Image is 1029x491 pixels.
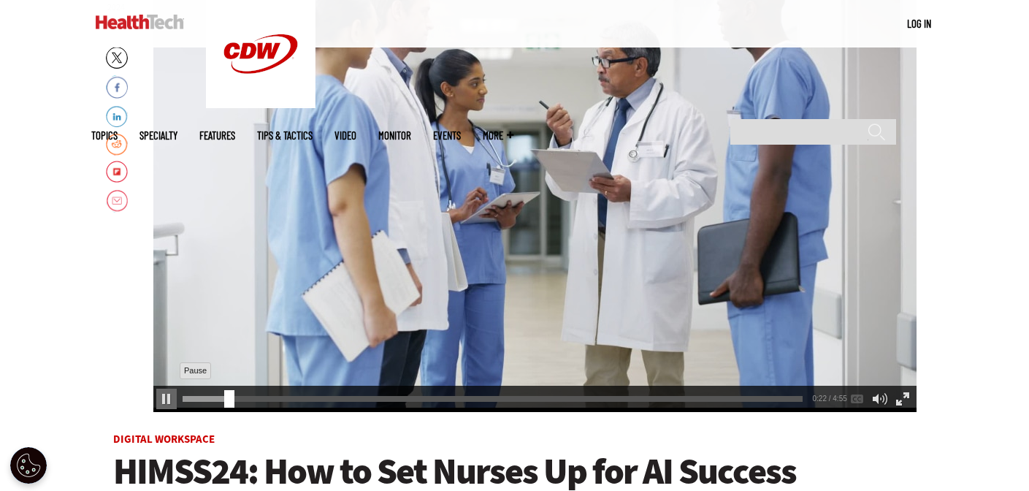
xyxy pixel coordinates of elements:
[869,389,891,409] div: Mute
[378,130,411,141] a: MonITor
[199,130,235,141] a: Features
[156,389,177,409] div: Pause
[113,432,215,446] a: Digital Workspace
[483,130,513,141] span: More
[96,15,184,29] img: Home
[91,130,118,141] span: Topics
[257,130,313,141] a: Tips & Tactics
[10,447,47,484] button: Open Preferences
[334,130,356,141] a: Video
[139,130,177,141] span: Specialty
[907,16,931,31] div: User menu
[206,96,315,112] a: CDW
[813,395,843,403] div: 0:22 / 4:55
[892,389,913,409] div: Full Screen
[847,389,868,409] div: Enable Closed Captioning
[907,17,931,30] a: Log in
[433,130,461,141] a: Events
[224,390,234,408] div: Seek Video
[10,447,47,484] div: Cookie Settings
